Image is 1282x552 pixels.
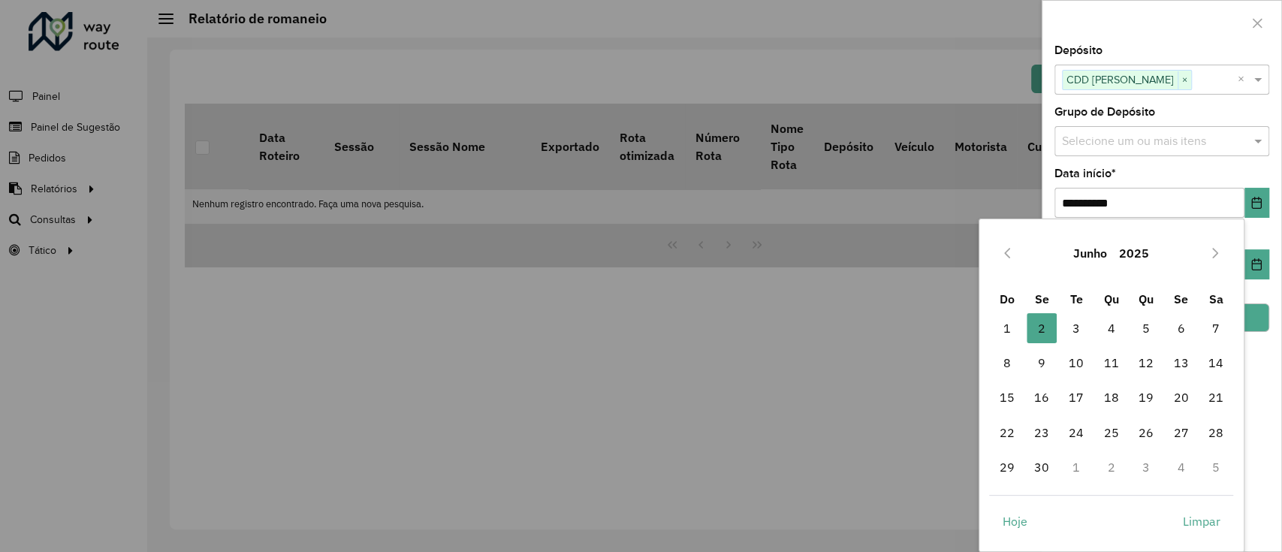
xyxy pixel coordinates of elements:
span: 24 [1061,418,1091,448]
td: 4 [1163,450,1198,484]
td: 5 [1199,450,1233,484]
span: 5 [1131,313,1161,343]
td: 29 [989,450,1024,484]
td: 4 [1093,310,1128,345]
span: 30 [1027,452,1057,482]
td: 5 [1129,310,1163,345]
label: Depósito [1054,41,1103,59]
button: Choose Month [1067,235,1113,271]
td: 1 [989,310,1024,345]
span: 11 [1096,348,1127,378]
td: 17 [1059,380,1093,415]
td: 3 [1129,450,1163,484]
label: Data início [1054,164,1116,182]
span: 2 [1027,313,1057,343]
div: Choose Date [979,219,1244,552]
span: Hoje [1002,512,1027,530]
button: Choose Year [1113,235,1155,271]
td: 8 [989,345,1024,380]
span: 12 [1131,348,1161,378]
td: 20 [1163,380,1198,415]
span: Limpar [1183,512,1220,530]
span: 10 [1061,348,1091,378]
span: 22 [991,418,1021,448]
span: Se [1034,291,1048,306]
button: Next Month [1203,241,1227,265]
span: 6 [1166,313,1196,343]
td: 3 [1059,310,1093,345]
span: 8 [991,348,1021,378]
button: Previous Month [995,241,1019,265]
span: Qu [1104,291,1119,306]
span: 21 [1201,382,1231,412]
td: 9 [1024,345,1059,380]
span: Do [999,291,1014,306]
span: 16 [1027,382,1057,412]
td: 11 [1093,345,1128,380]
span: Clear all [1238,71,1250,89]
span: 1 [991,313,1021,343]
span: 17 [1061,382,1091,412]
span: 3 [1061,313,1091,343]
td: 6 [1163,310,1198,345]
span: Qu [1139,291,1154,306]
td: 23 [1024,415,1059,450]
button: Choose Date [1244,188,1269,218]
span: 15 [991,382,1021,412]
td: 30 [1024,450,1059,484]
td: 7 [1199,310,1233,345]
span: Sa [1208,291,1223,306]
td: 1 [1059,450,1093,484]
span: CDD [PERSON_NAME] [1063,71,1178,89]
span: 7 [1201,313,1231,343]
td: 21 [1199,380,1233,415]
span: 13 [1166,348,1196,378]
span: 4 [1096,313,1127,343]
span: 14 [1201,348,1231,378]
span: 28 [1201,418,1231,448]
td: 10 [1059,345,1093,380]
td: 27 [1163,415,1198,450]
span: Se [1174,291,1188,306]
label: Grupo de Depósito [1054,103,1155,121]
span: 29 [991,452,1021,482]
span: 19 [1131,382,1161,412]
td: 16 [1024,380,1059,415]
span: Te [1070,291,1083,306]
td: 25 [1093,415,1128,450]
td: 18 [1093,380,1128,415]
td: 26 [1129,415,1163,450]
button: Choose Date [1244,249,1269,279]
span: 9 [1027,348,1057,378]
span: × [1178,71,1191,89]
td: 19 [1129,380,1163,415]
td: 22 [989,415,1024,450]
td: 24 [1059,415,1093,450]
td: 2 [1093,450,1128,484]
button: Limpar [1170,506,1233,536]
td: 14 [1199,345,1233,380]
button: Hoje [989,506,1039,536]
span: 25 [1096,418,1127,448]
span: 20 [1166,382,1196,412]
span: 26 [1131,418,1161,448]
span: 23 [1027,418,1057,448]
td: 12 [1129,345,1163,380]
span: 27 [1166,418,1196,448]
span: 18 [1096,382,1127,412]
td: 15 [989,380,1024,415]
td: 13 [1163,345,1198,380]
td: 28 [1199,415,1233,450]
td: 2 [1024,310,1059,345]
